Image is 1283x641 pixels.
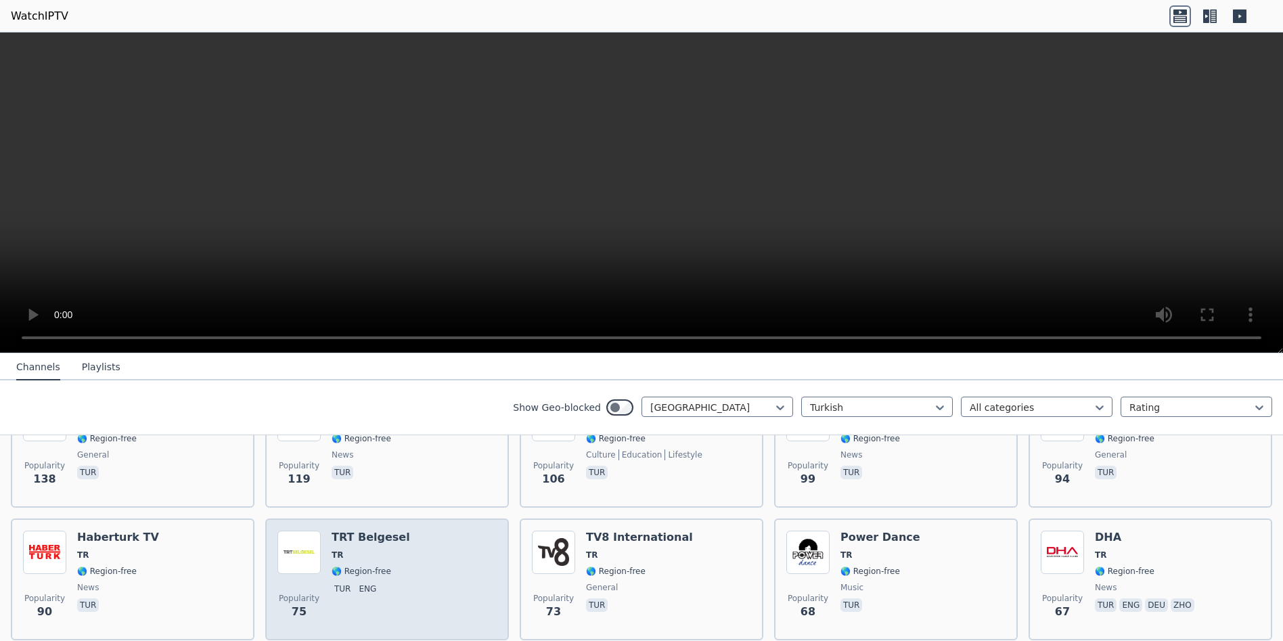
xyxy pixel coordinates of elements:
[586,466,608,479] p: tur
[1042,460,1083,471] span: Popularity
[533,593,574,604] span: Popularity
[586,582,618,593] span: general
[513,401,601,414] label: Show Geo-blocked
[1095,449,1127,460] span: general
[618,449,662,460] span: education
[532,531,575,574] img: TV8 International
[332,582,353,596] p: tur
[77,550,89,560] span: TR
[840,582,863,593] span: music
[840,550,852,560] span: TR
[332,466,353,479] p: tur
[586,550,598,560] span: TR
[332,566,391,577] span: 🌎 Region-free
[277,531,321,574] img: TRT Belgesel
[533,460,574,471] span: Popularity
[332,550,343,560] span: TR
[288,471,310,487] span: 119
[1119,598,1142,612] p: eng
[24,460,65,471] span: Popularity
[332,531,410,544] h6: TRT Belgesel
[24,593,65,604] span: Popularity
[840,566,900,577] span: 🌎 Region-free
[11,8,68,24] a: WatchIPTV
[1055,604,1070,620] span: 67
[1095,433,1154,444] span: 🌎 Region-free
[82,355,120,380] button: Playlists
[279,460,319,471] span: Popularity
[292,604,307,620] span: 75
[1171,598,1194,612] p: zho
[546,604,561,620] span: 73
[356,582,379,596] p: eng
[788,593,828,604] span: Popularity
[586,566,646,577] span: 🌎 Region-free
[786,531,830,574] img: Power Dance
[37,604,52,620] span: 90
[586,433,646,444] span: 🌎 Region-free
[77,566,137,577] span: 🌎 Region-free
[1095,598,1117,612] p: tur
[586,449,616,460] span: culture
[332,449,353,460] span: news
[665,449,702,460] span: lifestyle
[77,598,99,612] p: tur
[840,598,862,612] p: tur
[840,466,862,479] p: tur
[332,433,391,444] span: 🌎 Region-free
[801,471,815,487] span: 99
[586,531,693,544] h6: TV8 International
[77,531,159,544] h6: Haberturk TV
[33,471,55,487] span: 138
[1095,582,1117,593] span: news
[1095,531,1197,544] h6: DHA
[788,460,828,471] span: Popularity
[1095,566,1154,577] span: 🌎 Region-free
[542,471,564,487] span: 106
[801,604,815,620] span: 68
[16,355,60,380] button: Channels
[77,466,99,479] p: tur
[586,598,608,612] p: tur
[1055,471,1070,487] span: 94
[77,433,137,444] span: 🌎 Region-free
[279,593,319,604] span: Popularity
[840,433,900,444] span: 🌎 Region-free
[1095,550,1106,560] span: TR
[77,449,109,460] span: general
[1095,466,1117,479] p: tur
[1145,598,1168,612] p: deu
[1041,531,1084,574] img: DHA
[840,449,862,460] span: news
[23,531,66,574] img: Haberturk TV
[77,582,99,593] span: news
[1042,593,1083,604] span: Popularity
[840,531,920,544] h6: Power Dance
